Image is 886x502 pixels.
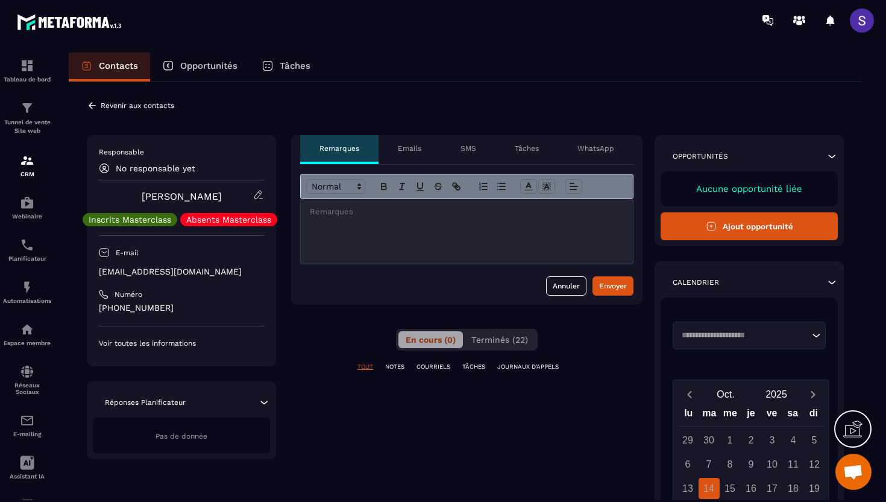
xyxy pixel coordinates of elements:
[673,183,826,194] p: Aucune opportunité liée
[99,302,264,314] p: [PHONE_NUMBER]
[3,446,51,489] a: Assistant IA
[3,355,51,404] a: social-networksocial-networkRéseaux Sociaux
[783,454,804,475] div: 11
[3,186,51,229] a: automationsautomationsWebinaire
[673,151,728,161] p: Opportunités
[416,363,450,371] p: COURRIELS
[673,322,826,349] div: Search for option
[89,215,171,224] p: Inscrits Masterclass
[762,478,783,499] div: 17
[720,478,741,499] div: 15
[398,144,421,153] p: Emails
[677,454,699,475] div: 6
[546,276,586,296] button: Annuler
[116,164,195,173] p: No responsable yet
[99,60,138,71] p: Contacts
[673,278,719,287] p: Calendrier
[3,473,51,480] p: Assistant IA
[720,430,741,451] div: 1
[105,398,186,407] p: Réponses Planificateur
[803,405,824,426] div: di
[3,313,51,355] a: automationsautomationsEspace membre
[3,171,51,177] p: CRM
[3,271,51,313] a: automationsautomationsAutomatisations
[20,195,34,210] img: automations
[20,153,34,168] img: formation
[678,405,699,426] div: lu
[741,454,762,475] div: 9
[741,478,762,499] div: 16
[20,238,34,252] img: scheduler
[783,478,804,499] div: 18
[398,331,463,348] button: En cours (0)
[3,404,51,446] a: emailemailE-mailing
[385,363,404,371] p: NOTES
[699,478,720,499] div: 14
[20,364,34,379] img: social-network
[20,413,34,428] img: email
[782,405,803,426] div: sa
[20,101,34,115] img: formation
[699,454,720,475] div: 7
[99,147,264,157] p: Responsable
[804,454,825,475] div: 12
[99,338,264,348] p: Voir toutes les informations
[186,215,271,224] p: Absents Masterclass
[3,340,51,346] p: Espace membre
[357,363,373,371] p: TOUT
[3,297,51,304] p: Automatisations
[142,191,222,202] a: [PERSON_NAME]
[661,212,838,240] button: Ajout opportunité
[99,266,264,278] p: [EMAIL_ADDRESS][DOMAIN_NAME]
[835,454,872,490] div: Ouvrir le chat
[3,229,51,271] a: schedulerschedulerPlanificateur
[762,454,783,475] div: 10
[699,405,720,426] div: ma
[156,432,207,440] span: Pas de donnée
[250,52,322,81] a: Tâches
[699,430,720,451] div: 30
[720,405,741,426] div: me
[101,101,174,110] p: Revenir aux contacts
[150,52,250,81] a: Opportunités
[115,290,142,299] p: Numéro
[471,335,528,345] span: Terminés (22)
[3,92,51,144] a: formationformationTunnel de vente Site web
[677,329,809,342] input: Search for option
[515,144,539,153] p: Tâches
[577,144,614,153] p: WhatsApp
[3,144,51,186] a: formationformationCRM
[69,52,150,81] a: Contacts
[3,213,51,220] p: Webinaire
[741,405,762,426] div: je
[180,60,237,71] p: Opportunités
[460,144,476,153] p: SMS
[280,60,310,71] p: Tâches
[677,430,699,451] div: 29
[592,276,633,296] button: Envoyer
[464,331,535,348] button: Terminés (22)
[20,322,34,337] img: automations
[319,144,359,153] p: Remarques
[3,255,51,262] p: Planificateur
[3,382,51,395] p: Réseaux Sociaux
[802,386,824,402] button: Next month
[804,430,825,451] div: 5
[741,430,762,451] div: 2
[3,49,51,92] a: formationformationTableau de bord
[497,363,559,371] p: JOURNAUX D'APPELS
[20,280,34,294] img: automations
[462,363,485,371] p: TÂCHES
[678,386,700,402] button: Previous month
[116,248,139,258] p: E-mail
[751,384,802,405] button: Open years overlay
[3,76,51,83] p: Tableau de bord
[804,478,825,499] div: 19
[3,431,51,437] p: E-mailing
[20,59,34,73] img: formation
[761,405,782,426] div: ve
[599,280,627,292] div: Envoyer
[762,430,783,451] div: 3
[17,11,125,33] img: logo
[677,478,699,499] div: 13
